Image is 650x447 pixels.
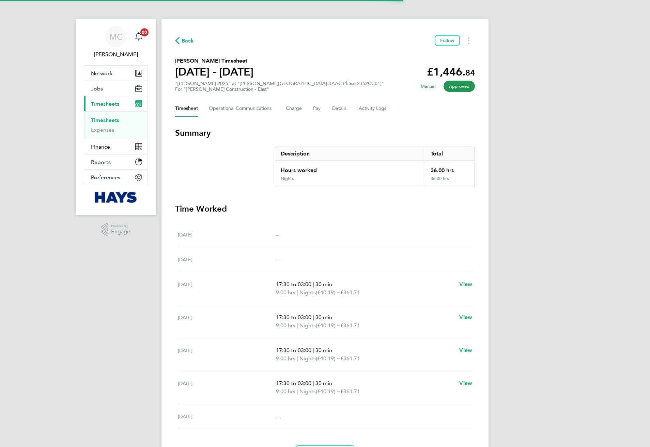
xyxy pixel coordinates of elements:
h1: [DATE] - [DATE] [175,65,253,79]
div: Summary [275,147,475,187]
button: Pay [313,100,321,117]
button: Finance [84,139,148,154]
span: This timesheet was manually created. [415,81,441,92]
span: | [297,388,298,395]
a: Go to home page [84,192,148,203]
button: Operational Communications [209,100,275,117]
span: 17:30 to 03:00 [276,380,311,386]
span: 30 min [315,281,332,287]
span: Follow [440,37,454,44]
a: 20 [132,26,145,48]
span: Nights [299,354,316,363]
a: Powered byEngage [102,223,130,236]
h2: [PERSON_NAME] Timesheet [175,57,253,65]
div: [DATE] [178,313,276,330]
span: £361.71 [340,322,360,329]
span: | [313,314,314,320]
span: View [459,314,472,320]
span: | [297,355,298,362]
div: Description [275,147,425,161]
span: Network [91,70,112,77]
app-decimal: £1,446. [427,65,475,78]
span: Engage [111,229,130,235]
span: | [313,281,314,287]
span: £361.71 [340,289,360,296]
a: View [459,346,472,354]
span: 9.00 hrs [276,355,295,362]
div: Hours worked [275,161,425,176]
div: Nights [281,176,294,181]
span: £361.71 [340,388,360,395]
button: Charge [286,100,302,117]
span: Finance [91,144,110,150]
button: Preferences [84,170,148,185]
span: Back [182,37,194,45]
button: Details [332,100,348,117]
span: | [313,347,314,353]
span: View [459,380,472,386]
span: 17:30 to 03:00 [276,281,311,287]
button: Timesheets [84,96,148,111]
button: Reports [84,154,148,169]
button: Back [175,36,194,45]
span: Timesheets [91,101,119,107]
h3: Time Worked [175,203,475,214]
div: Total [425,147,475,161]
span: £361.71 [340,355,360,362]
div: [DATE] [178,280,276,297]
span: (£40.19) = [316,355,340,362]
h3: Summary [175,128,475,138]
div: [DATE] [178,379,276,396]
div: For "[PERSON_NAME] Construction - East" [175,86,384,92]
span: (£40.19) = [316,289,340,296]
span: This timesheet has been approved. [444,81,475,92]
span: 30 min [315,380,332,386]
span: Reports [91,159,111,165]
button: Jobs [84,81,148,96]
span: 20 [140,28,149,36]
span: (£40.19) = [316,322,340,329]
button: Activity Logs [359,100,387,117]
span: Nights [299,387,316,396]
button: Timesheet [175,100,198,117]
div: Timesheets [84,111,148,139]
span: Nights [299,321,316,330]
a: View [459,379,472,387]
button: Timesheets Menu [463,35,475,46]
img: hays-logo-retina.png [95,192,137,203]
span: (£40.19) = [316,388,340,395]
span: MC [109,32,123,41]
span: 17:30 to 03:00 [276,347,311,353]
span: – [276,231,279,238]
button: Network [84,66,148,81]
div: "[PERSON_NAME] 2025" at "[PERSON_NAME][GEOGRAPHIC_DATA] RAAC Phase 2 (52CC01)" [175,81,384,92]
span: 9.00 hrs [276,289,295,296]
span: 17:30 to 03:00 [276,314,311,320]
span: 30 min [315,314,332,320]
div: [DATE] [178,346,276,363]
div: [DATE] [178,412,276,420]
span: – [276,413,279,419]
span: | [313,380,314,386]
div: 36.00 hrs [425,161,475,176]
span: Nights [299,288,316,297]
span: Powered by [111,223,130,229]
a: View [459,280,472,288]
span: Preferences [91,174,120,181]
div: [DATE] [178,231,276,239]
nav: Main navigation [76,19,156,215]
span: View [459,281,472,287]
span: 9.00 hrs [276,322,295,329]
span: 9.00 hrs [276,388,295,395]
span: Meg Castleton [84,50,148,59]
span: 84 [465,68,475,78]
span: View [459,347,472,353]
span: Jobs [91,85,103,92]
div: [DATE] [178,255,276,264]
span: – [276,256,279,263]
a: Timesheets [91,117,119,123]
span: 30 min [315,347,332,353]
button: Follow [435,35,460,46]
div: 36.00 hrs [425,176,475,187]
a: MC[PERSON_NAME] [84,26,148,59]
